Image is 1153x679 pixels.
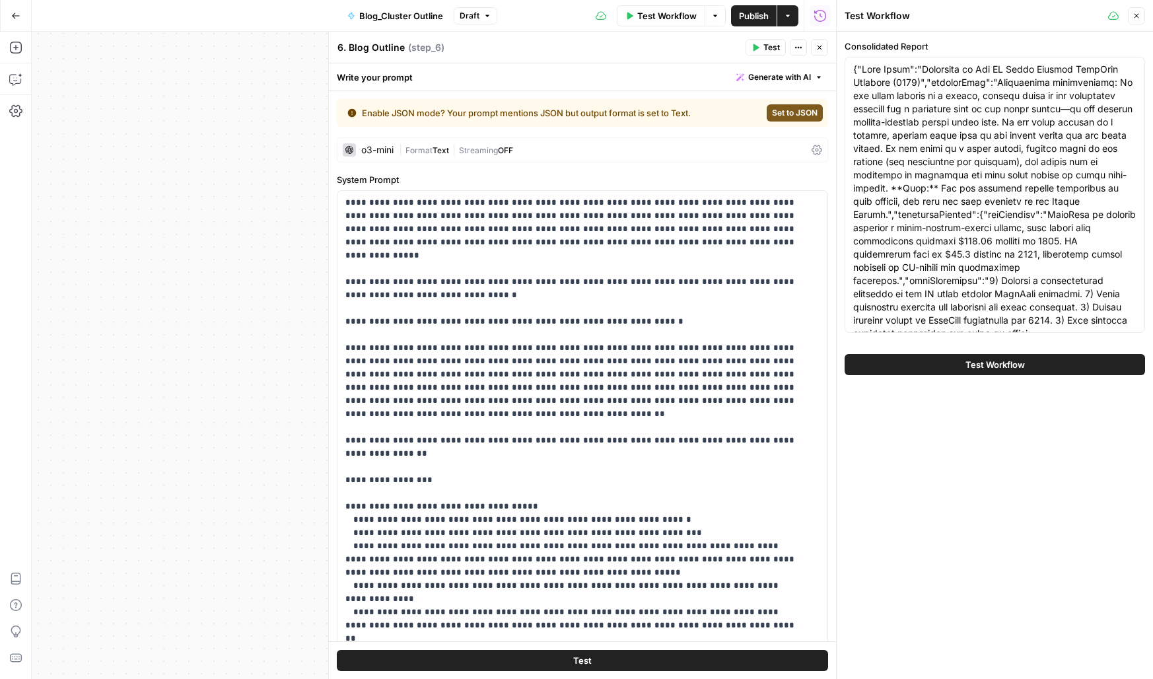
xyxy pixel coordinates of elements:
[965,358,1025,371] span: Test Workflow
[408,41,444,54] span: ( step_6 )
[399,143,405,156] span: |
[405,145,433,155] span: Format
[772,107,818,119] span: Set to JSON
[339,5,451,26] button: Blog_Cluster Outline
[731,5,777,26] button: Publish
[739,9,769,22] span: Publish
[337,173,828,186] label: System Prompt
[460,10,479,22] span: Draft
[767,104,823,122] button: Set to JSON
[449,143,459,156] span: |
[573,654,592,667] span: Test
[617,5,705,26] button: Test Workflow
[337,41,405,54] textarea: 6. Blog Outline
[361,145,394,155] div: o3-mini
[845,354,1145,375] button: Test Workflow
[748,71,811,83] span: Generate with AI
[746,39,786,56] button: Test
[433,145,449,155] span: Text
[359,9,443,22] span: Blog_Cluster Outline
[459,145,498,155] span: Streaming
[763,42,780,54] span: Test
[347,106,726,120] div: Enable JSON mode? Your prompt mentions JSON but output format is set to Text.
[845,40,1145,53] label: Consolidated Report
[731,69,828,86] button: Generate with AI
[637,9,697,22] span: Test Workflow
[329,63,836,90] div: Write your prompt
[454,7,497,24] button: Draft
[337,650,828,671] button: Test
[498,145,513,155] span: OFF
